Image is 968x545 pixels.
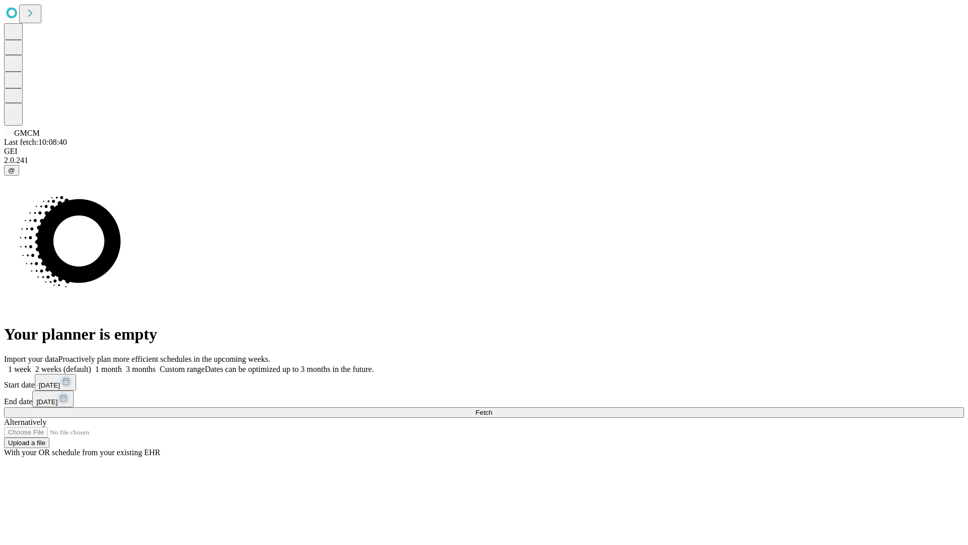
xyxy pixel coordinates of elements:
[35,374,76,391] button: [DATE]
[8,167,15,174] span: @
[205,365,374,373] span: Dates can be optimized up to 3 months in the future.
[4,448,160,457] span: With your OR schedule from your existing EHR
[4,156,964,165] div: 2.0.241
[4,165,19,176] button: @
[4,147,964,156] div: GEI
[4,418,46,426] span: Alternatively
[4,438,49,448] button: Upload a file
[475,409,492,416] span: Fetch
[4,407,964,418] button: Fetch
[4,355,58,363] span: Import your data
[4,391,964,407] div: End date
[39,381,60,389] span: [DATE]
[4,374,964,391] div: Start date
[4,138,67,146] span: Last fetch: 10:08:40
[95,365,122,373] span: 1 month
[58,355,270,363] span: Proactively plan more efficient schedules in the upcoming weeks.
[4,325,964,344] h1: Your planner is empty
[126,365,156,373] span: 3 months
[36,398,57,406] span: [DATE]
[8,365,31,373] span: 1 week
[14,129,40,137] span: GMCM
[35,365,91,373] span: 2 weeks (default)
[160,365,205,373] span: Custom range
[32,391,74,407] button: [DATE]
